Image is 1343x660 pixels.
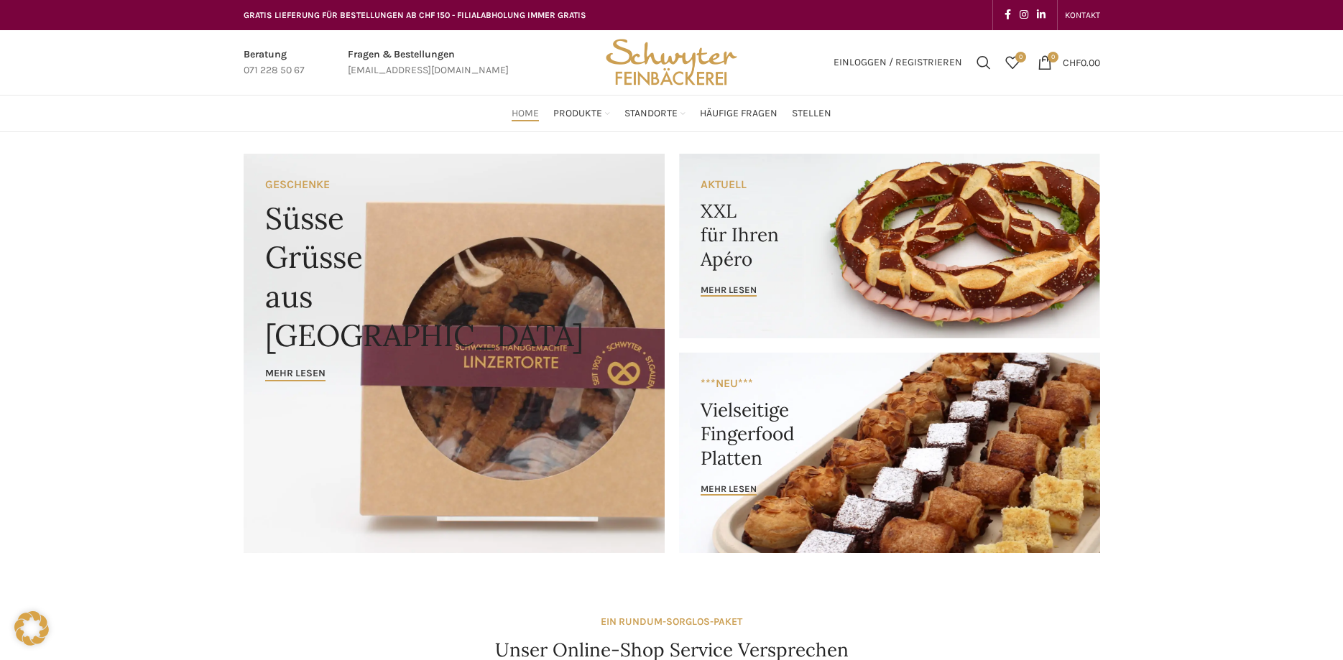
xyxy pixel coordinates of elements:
span: CHF [1063,56,1081,68]
span: Standorte [624,107,678,121]
div: Secondary navigation [1058,1,1107,29]
a: Facebook social link [1000,5,1015,25]
a: 0 [998,48,1027,77]
a: Produkte [553,99,610,128]
span: 0 [1015,52,1026,62]
span: Produkte [553,107,602,121]
a: Banner link [679,154,1100,338]
span: Häufige Fragen [700,107,777,121]
a: 0 CHF0.00 [1030,48,1107,77]
a: Banner link [679,353,1100,553]
strong: EIN RUNDUM-SORGLOS-PAKET [601,615,742,628]
a: KONTAKT [1065,1,1100,29]
a: Stellen [792,99,831,128]
img: Bäckerei Schwyter [601,30,742,95]
span: GRATIS LIEFERUNG FÜR BESTELLUNGEN AB CHF 150 - FILIALABHOLUNG IMMER GRATIS [244,10,586,20]
span: 0 [1048,52,1058,62]
a: Infobox link [244,47,305,79]
a: Infobox link [348,47,509,79]
a: Suchen [969,48,998,77]
a: Einloggen / Registrieren [826,48,969,77]
a: Site logo [601,55,742,68]
a: Home [512,99,539,128]
div: Meine Wunschliste [998,48,1027,77]
div: Main navigation [236,99,1107,128]
span: Stellen [792,107,831,121]
a: Standorte [624,99,686,128]
a: Linkedin social link [1033,5,1050,25]
a: Häufige Fragen [700,99,777,128]
span: Einloggen / Registrieren [834,57,962,68]
a: Banner link [244,154,665,553]
a: Instagram social link [1015,5,1033,25]
span: Home [512,107,539,121]
bdi: 0.00 [1063,56,1100,68]
span: KONTAKT [1065,10,1100,20]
